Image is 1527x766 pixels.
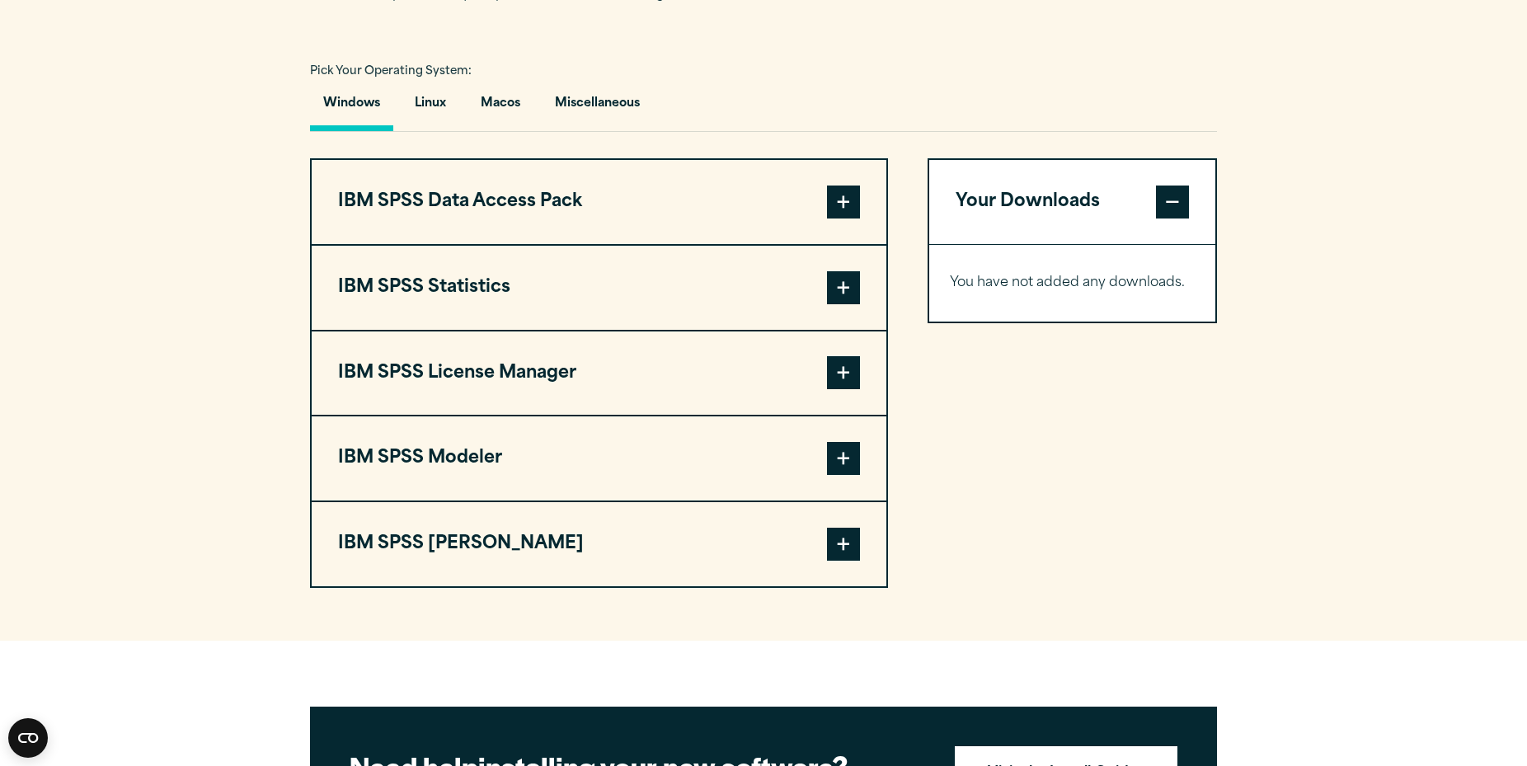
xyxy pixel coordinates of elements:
button: Open CMP widget [8,718,48,758]
button: IBM SPSS Modeler [312,416,886,500]
button: IBM SPSS License Manager [312,331,886,416]
button: Your Downloads [929,160,1215,244]
button: IBM SPSS Statistics [312,246,886,330]
button: Macos [467,84,533,131]
button: Miscellaneous [542,84,653,131]
span: Pick Your Operating System: [310,66,472,77]
div: Your Downloads [929,244,1215,322]
p: You have not added any downloads. [950,271,1195,295]
button: IBM SPSS [PERSON_NAME] [312,502,886,586]
button: Linux [402,84,459,131]
button: Windows [310,84,393,131]
button: IBM SPSS Data Access Pack [312,160,886,244]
